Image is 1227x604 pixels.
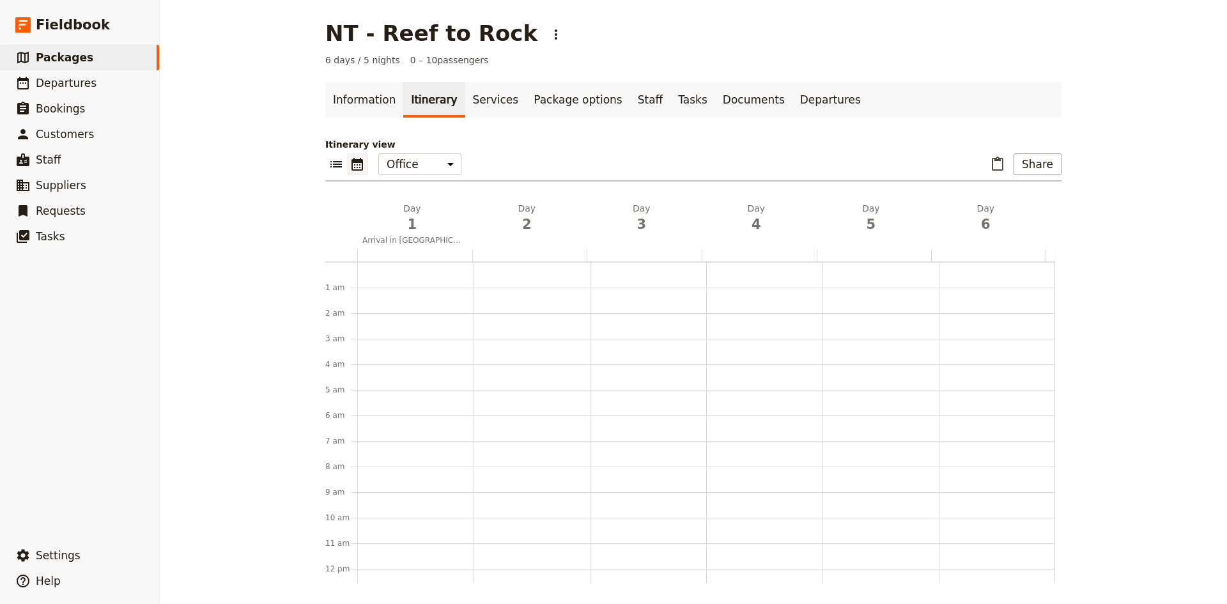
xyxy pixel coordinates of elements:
span: Customers [36,128,94,141]
span: Staff [36,153,61,166]
a: Information [325,82,403,118]
span: 4 [707,215,806,234]
div: 2 am [325,308,357,318]
h1: NT - Reef to Rock [325,20,537,46]
div: 4 am [325,359,357,369]
button: Day6 [931,202,1046,239]
div: 1 am [325,283,357,293]
button: Day4 [702,202,817,239]
span: 3 [592,215,691,234]
h2: Day [707,202,806,234]
div: 9 am [325,487,357,497]
span: 1 [362,215,462,234]
button: Share [1014,153,1061,175]
div: 12 pm [325,564,357,574]
span: 2 [477,215,577,234]
button: Paste itinerary item [987,153,1008,175]
div: 8 am [325,461,357,472]
a: Services [465,82,527,118]
button: Day5 [816,202,931,239]
span: 0 – 10 passengers [410,54,489,66]
span: Tasks [36,230,65,243]
h2: Day [592,202,691,234]
h2: Day [936,202,1036,234]
button: Day1Arrival in [GEOGRAPHIC_DATA] [357,202,472,249]
button: Day2 [472,202,587,239]
div: 11 am [325,538,357,548]
a: Tasks [670,82,715,118]
button: Day3 [587,202,702,239]
span: Settings [36,549,81,562]
span: Departures [36,77,96,89]
div: 10 am [325,513,357,523]
span: 6 [936,215,1036,234]
p: Itinerary view [325,138,1061,151]
div: 3 am [325,334,357,344]
a: Itinerary [403,82,465,118]
a: Staff [630,82,671,118]
span: 5 [821,215,921,234]
button: Calendar view [347,153,368,175]
span: Fieldbook [36,15,110,35]
h2: Day [362,202,462,234]
h2: Day [477,202,577,234]
button: Actions [545,24,567,45]
a: Documents [715,82,792,118]
a: Package options [526,82,629,118]
span: Arrival in [GEOGRAPHIC_DATA] [357,235,467,245]
a: Departures [792,82,868,118]
span: 6 days / 5 nights [325,54,400,66]
span: Requests [36,205,86,217]
div: 5 am [325,385,357,395]
h2: Day [821,202,921,234]
button: List view [325,153,347,175]
div: 7 am [325,436,357,446]
div: 6 am [325,410,357,421]
span: Bookings [36,102,85,115]
span: Packages [36,51,93,64]
span: Suppliers [36,179,86,192]
span: Help [36,575,61,587]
